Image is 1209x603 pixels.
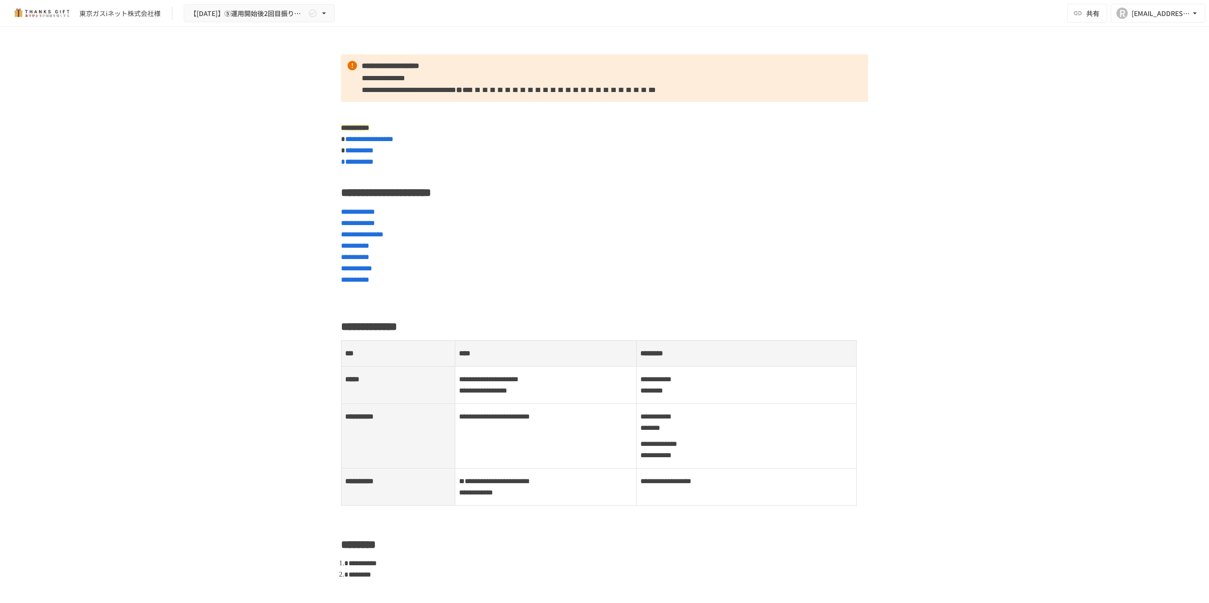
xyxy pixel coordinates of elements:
div: [EMAIL_ADDRESS][DOMAIN_NAME] [1132,8,1190,19]
div: R [1116,8,1128,19]
button: 【[DATE]】⑤運用開始後2回目振り返りMTG [184,4,335,23]
button: R[EMAIL_ADDRESS][DOMAIN_NAME] [1111,4,1205,23]
span: 共有 [1086,8,1099,18]
div: 東京ガスiネット株式会社様 [79,8,161,18]
img: mMP1OxWUAhQbsRWCurg7vIHe5HqDpP7qZo7fRoNLXQh [11,6,72,21]
span: 【[DATE]】⑤運用開始後2回目振り返りMTG [190,8,306,19]
button: 共有 [1067,4,1107,23]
